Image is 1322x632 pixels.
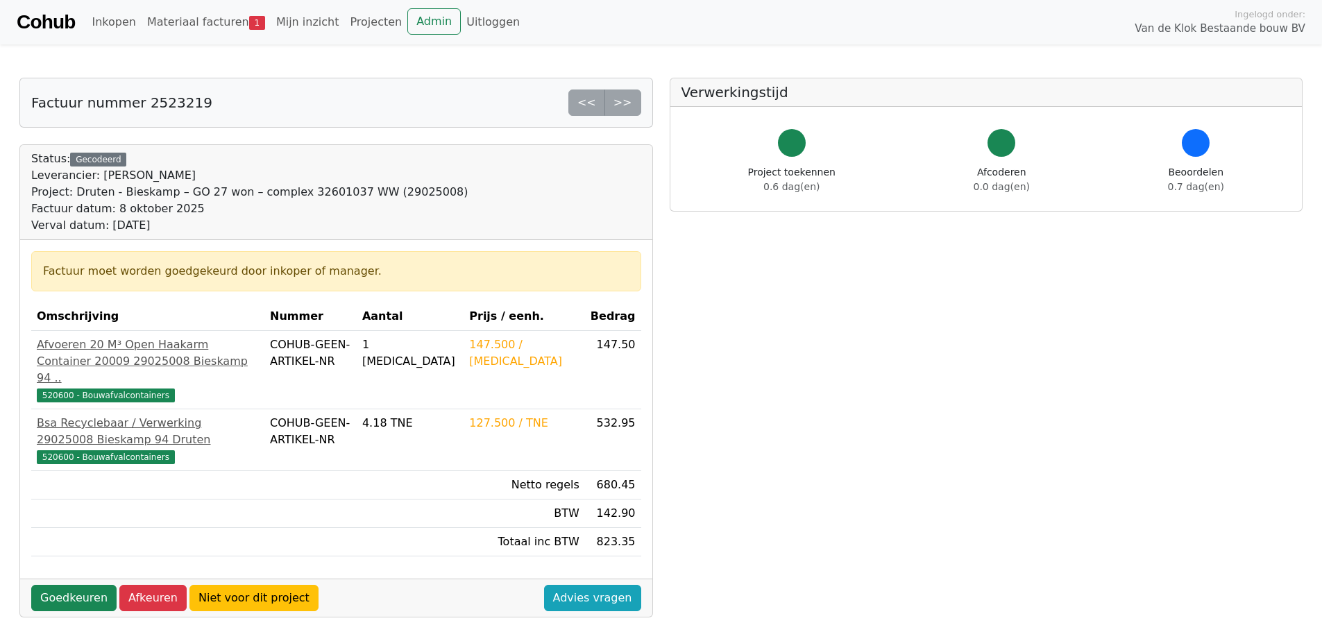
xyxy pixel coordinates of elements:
div: 1 [MEDICAL_DATA] [362,336,458,370]
a: Projecten [344,8,407,36]
td: COHUB-GEEN-ARTIKEL-NR [264,409,357,471]
a: Niet voor dit project [189,585,319,611]
div: Beoordelen [1168,165,1224,194]
h5: Factuur nummer 2523219 [31,94,212,111]
th: Omschrijving [31,302,264,331]
div: Factuur datum: 8 oktober 2025 [31,200,468,217]
a: Admin [407,8,461,35]
span: 1 [249,16,265,30]
a: Inkopen [86,8,141,36]
th: Bedrag [585,302,641,331]
span: 0.7 dag(en) [1168,181,1224,192]
td: 532.95 [585,409,641,471]
a: Goedkeuren [31,585,117,611]
td: 680.45 [585,471,641,499]
a: Afkeuren [119,585,187,611]
div: Leverancier: [PERSON_NAME] [31,167,468,184]
th: Prijs / eenh. [464,302,585,331]
div: 127.500 / TNE [469,415,579,432]
span: 520600 - Bouwafvalcontainers [37,388,175,402]
div: Factuur moet worden goedgekeurd door inkoper of manager. [43,263,629,280]
td: 147.50 [585,331,641,409]
div: Verval datum: [DATE] [31,217,468,234]
div: Afcoderen [974,165,1030,194]
div: Project: Druten - Bieskamp – GO 27 won – complex 32601037 WW (29025008) [31,184,468,200]
div: 147.500 / [MEDICAL_DATA] [469,336,579,370]
span: 0.6 dag(en) [763,181,820,192]
span: Ingelogd onder: [1235,8,1305,21]
span: 520600 - Bouwafvalcontainers [37,450,175,464]
a: Advies vragen [544,585,641,611]
td: 142.90 [585,499,641,528]
a: Mijn inzicht [271,8,345,36]
div: Afvoeren 20 M³ Open Haakarm Container 20009 29025008 Bieskamp 94 .. [37,336,259,386]
div: Bsa Recyclebaar / Verwerking 29025008 Bieskamp 94 Druten [37,415,259,448]
td: Totaal inc BTW [464,528,585,556]
td: Netto regels [464,471,585,499]
div: Status: [31,151,468,234]
div: Project toekennen [748,165,836,194]
a: Afvoeren 20 M³ Open Haakarm Container 20009 29025008 Bieskamp 94 ..520600 - Bouwafvalcontainers [37,336,259,403]
h5: Verwerkingstijd [681,84,1291,101]
a: Uitloggen [461,8,525,36]
a: Cohub [17,6,75,39]
td: 823.35 [585,528,641,556]
div: 4.18 TNE [362,415,458,432]
a: Materiaal facturen1 [142,8,271,36]
div: Gecodeerd [70,153,126,166]
th: Aantal [357,302,464,331]
th: Nummer [264,302,357,331]
td: BTW [464,499,585,528]
td: COHUB-GEEN-ARTIKEL-NR [264,331,357,409]
span: 0.0 dag(en) [974,181,1030,192]
span: Van de Klok Bestaande bouw BV [1135,21,1305,37]
a: Bsa Recyclebaar / Verwerking 29025008 Bieskamp 94 Druten520600 - Bouwafvalcontainers [37,415,259,465]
